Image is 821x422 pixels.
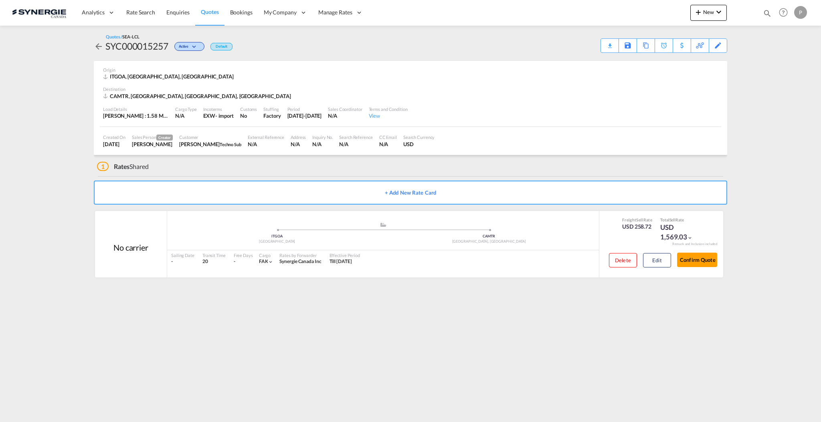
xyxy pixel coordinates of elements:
[171,239,383,244] div: [GEOGRAPHIC_DATA]
[114,163,130,170] span: Rates
[403,134,435,140] div: Search Currency
[240,112,257,119] div: No
[339,141,372,148] div: N/A
[763,9,772,21] div: icon-magnify
[103,92,293,100] div: CAMTR, Montreal, QC, Americas
[622,217,652,223] div: Freight Rate
[259,252,274,258] div: Cargo
[268,259,273,265] md-icon: icon-chevron-down
[622,223,652,231] div: USD 258.72
[110,73,234,80] span: ITGOA, [GEOGRAPHIC_DATA], [GEOGRAPHIC_DATA]
[287,106,322,112] div: Period
[279,258,321,265] div: Synergie Canada Inc
[794,6,807,19] div: P
[203,106,234,112] div: Incoterms
[643,253,671,267] button: Edit
[330,252,360,258] div: Effective Period
[777,6,790,19] span: Help
[383,234,595,239] div: CAMTR
[103,112,169,119] div: [PERSON_NAME] : 1.58 MT | Volumetric Wt : 2.70 CBM | Chargeable Wt : 2.70 W/M
[312,134,333,140] div: Inquiry No.
[175,106,197,112] div: Cargo Type
[312,141,333,148] div: N/A
[660,223,700,242] div: USD 1,569.03
[94,181,727,205] button: + Add New Rate Card
[82,8,105,16] span: Analytics
[106,34,140,40] div: Quotes /SEA-LCL
[694,7,703,17] md-icon: icon-plus 400-fg
[714,7,724,17] md-icon: icon-chevron-down
[126,9,155,16] span: Rate Search
[12,4,66,22] img: 1f56c880d42311ef80fc7dca854c8e59.png
[94,42,103,51] md-icon: icon-arrow-left
[328,106,362,112] div: Sales Coordinator
[103,73,236,80] div: ITGOA, Genova, Europe
[132,134,173,141] div: Sales Person
[210,43,233,50] div: Default
[694,9,724,15] span: New
[202,258,226,265] div: 20
[660,217,700,223] div: Total Rate
[666,242,723,246] div: Remark and Inclusion included
[240,106,257,112] div: Customs
[619,39,637,52] div: Save As Template
[168,40,206,52] div: Change Status Here
[171,252,194,258] div: Sailing Date
[264,8,297,16] span: My Company
[669,217,676,222] span: Sell
[103,86,718,92] div: Destination
[687,235,693,241] md-icon: icon-chevron-down
[330,258,352,265] div: Till 23 Oct 2025
[328,112,362,119] div: N/A
[175,112,197,119] div: N/A
[287,112,322,119] div: 31 Oct 2025
[378,223,388,227] md-icon: assets/icons/custom/ship-fill.svg
[230,9,253,16] span: Bookings
[103,106,169,112] div: Load Details
[103,67,718,73] div: Origin
[279,258,321,264] span: Synergie Canada Inc
[179,44,190,52] span: Active
[202,252,226,258] div: Transit Time
[259,258,268,264] span: FAK
[113,242,148,253] div: No carrier
[318,8,352,16] span: Manage Rates
[605,40,615,46] md-icon: icon-download
[383,239,595,244] div: [GEOGRAPHIC_DATA], [GEOGRAPHIC_DATA]
[291,134,306,140] div: Address
[763,9,772,18] md-icon: icon-magnify
[220,142,241,147] span: Techno Sub
[605,39,615,46] div: Quote PDF is not available at this time
[201,8,218,15] span: Quotes
[369,106,408,112] div: Terms and Condition
[105,40,168,52] div: SYC000015257
[166,9,190,16] span: Enquiries
[234,258,235,265] div: -
[379,134,397,140] div: CC Email
[263,106,281,112] div: Stuffing
[677,253,717,267] button: Confirm Quote
[122,34,139,39] span: SEA-LCL
[279,252,321,258] div: Rates by Forwarder
[291,141,306,148] div: N/A
[339,134,372,140] div: Search Reference
[156,135,173,141] span: Creator
[171,258,194,265] div: -
[215,112,234,119] div: - import
[103,141,125,148] div: 6 Oct 2025
[97,162,149,171] div: Shared
[190,45,200,49] md-icon: icon-chevron-down
[179,134,241,140] div: Customer
[330,258,352,264] span: Till [DATE]
[636,217,643,222] span: Sell
[94,40,105,52] div: icon-arrow-left
[234,252,253,258] div: Free Days
[263,112,281,119] div: Factory Stuffing
[203,112,215,119] div: EXW
[179,141,241,148] div: David Lavigne
[369,112,408,119] div: View
[690,5,727,21] button: icon-plus 400-fgNewicon-chevron-down
[103,134,125,140] div: Created On
[174,42,204,51] div: Change Status Here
